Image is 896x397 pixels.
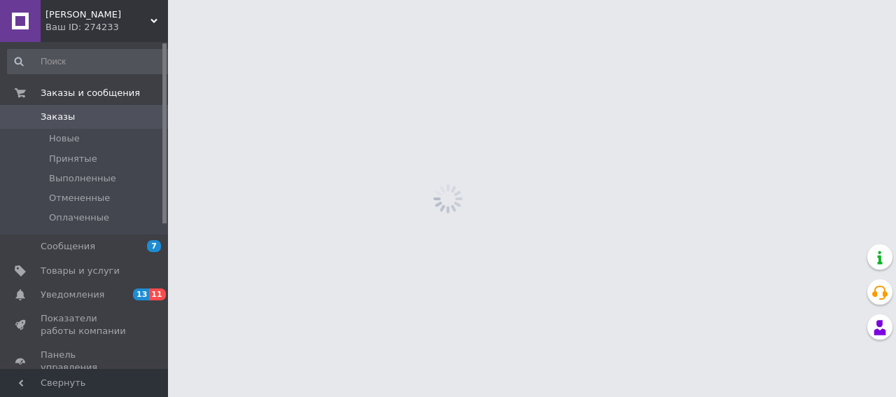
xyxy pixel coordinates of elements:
[41,111,75,123] span: Заказы
[7,49,173,74] input: Поиск
[41,312,129,337] span: Показатели работы компании
[41,87,140,99] span: Заказы и сообщения
[41,265,120,277] span: Товары и услуги
[49,132,80,145] span: Новые
[49,211,109,224] span: Оплаченные
[133,288,149,300] span: 13
[49,172,116,185] span: Выполненные
[41,288,104,301] span: Уведомления
[45,8,150,21] span: Альфа Сервис
[45,21,168,34] div: Ваш ID: 274233
[49,192,110,204] span: Отмененные
[149,288,165,300] span: 11
[41,240,95,253] span: Сообщения
[49,153,97,165] span: Принятые
[147,240,161,252] span: 7
[41,349,129,374] span: Панель управления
